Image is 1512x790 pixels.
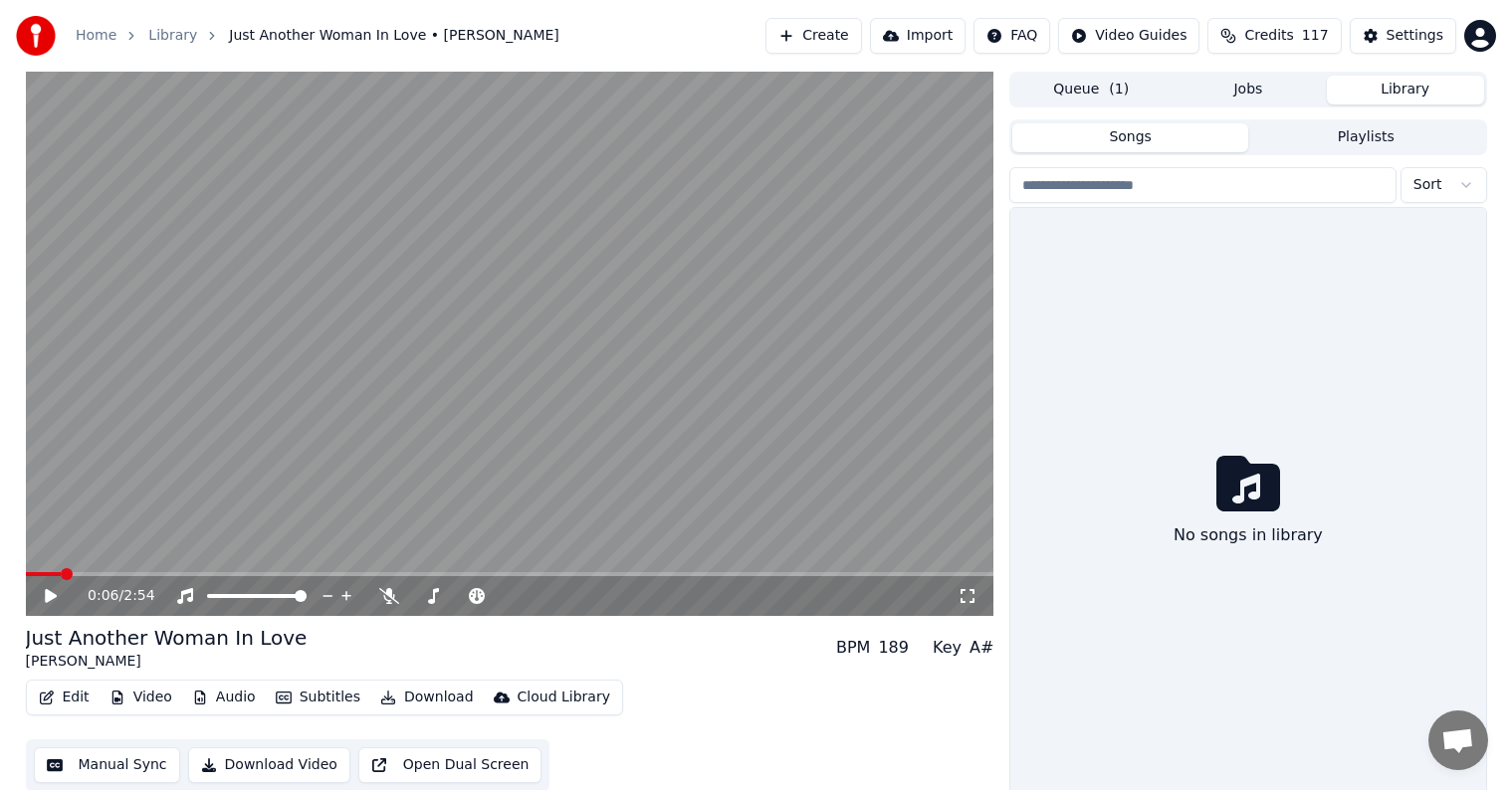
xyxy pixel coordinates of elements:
[229,26,558,46] span: Just Another Woman In Love • [PERSON_NAME]
[1170,76,1327,104] button: Jobs
[1058,18,1199,54] button: Video Guides
[358,747,542,783] button: Open Dual Screen
[1387,26,1443,46] div: Settings
[268,684,368,711] button: Subtitles
[1166,515,1331,555] div: No songs in library
[34,747,180,783] button: Manual Sync
[1302,26,1329,46] span: 117
[836,636,870,660] div: BPM
[765,18,862,54] button: Create
[123,586,154,606] span: 2:54
[1244,26,1293,46] span: Credits
[1428,710,1488,770] a: Open chat
[1327,76,1484,104] button: Library
[1109,80,1129,99] span: ( 1 )
[184,684,264,711] button: Audio
[26,624,308,652] div: Just Another Woman In Love
[1350,18,1456,54] button: Settings
[88,586,118,606] span: 0:06
[16,16,56,56] img: youka
[878,636,909,660] div: 189
[1012,76,1170,104] button: Queue
[518,688,610,707] div: Cloud Library
[148,26,197,46] a: Library
[102,684,180,711] button: Video
[1248,123,1484,152] button: Playlists
[973,18,1050,54] button: FAQ
[188,747,350,783] button: Download Video
[1012,123,1248,152] button: Songs
[1413,175,1442,195] span: Sort
[88,586,135,606] div: /
[933,636,962,660] div: Key
[372,684,482,711] button: Download
[76,26,559,46] nav: breadcrumb
[1207,18,1341,54] button: Credits117
[870,18,966,54] button: Import
[76,26,116,46] a: Home
[970,636,993,660] div: A#
[31,684,98,711] button: Edit
[26,652,308,672] div: [PERSON_NAME]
